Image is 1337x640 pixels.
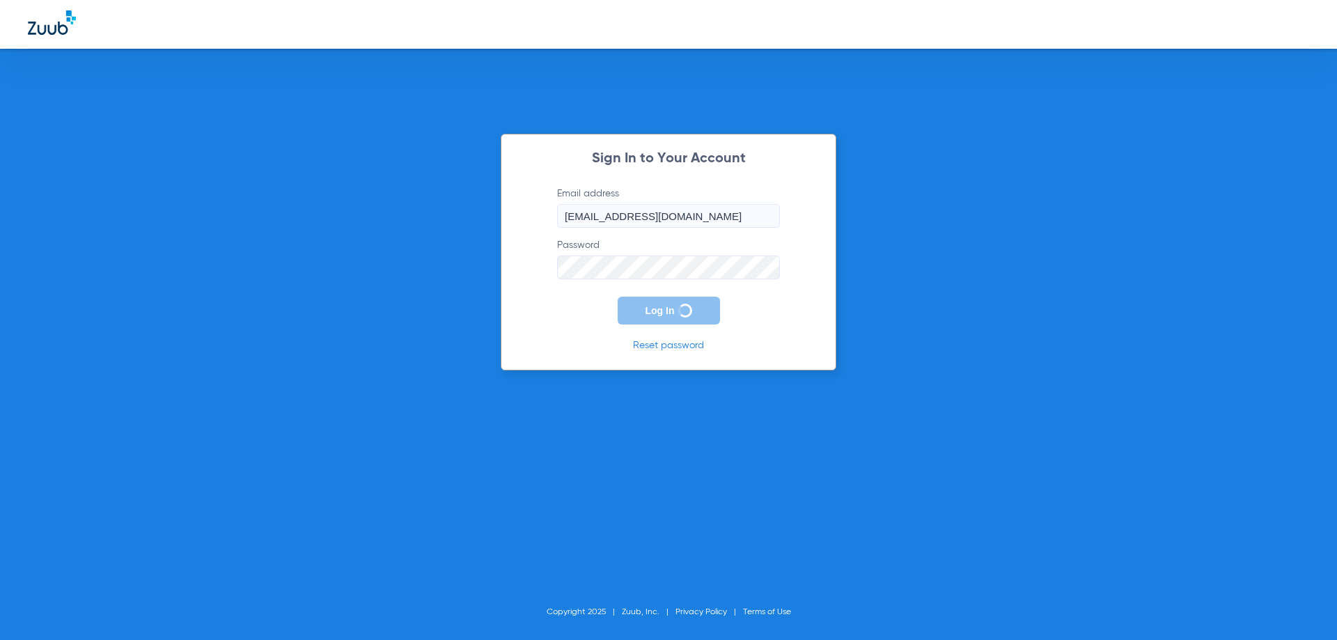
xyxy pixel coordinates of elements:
[557,238,780,279] label: Password
[557,187,780,228] label: Email address
[633,341,704,350] a: Reset password
[618,297,720,325] button: Log In
[743,608,791,616] a: Terms of Use
[557,256,780,279] input: Password
[547,605,622,619] li: Copyright 2025
[1267,573,1337,640] iframe: Chat Widget
[28,10,76,35] img: Zuub Logo
[557,204,780,228] input: Email address
[675,608,727,616] a: Privacy Policy
[646,305,675,316] span: Log In
[622,605,675,619] li: Zuub, Inc.
[536,152,801,166] h2: Sign In to Your Account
